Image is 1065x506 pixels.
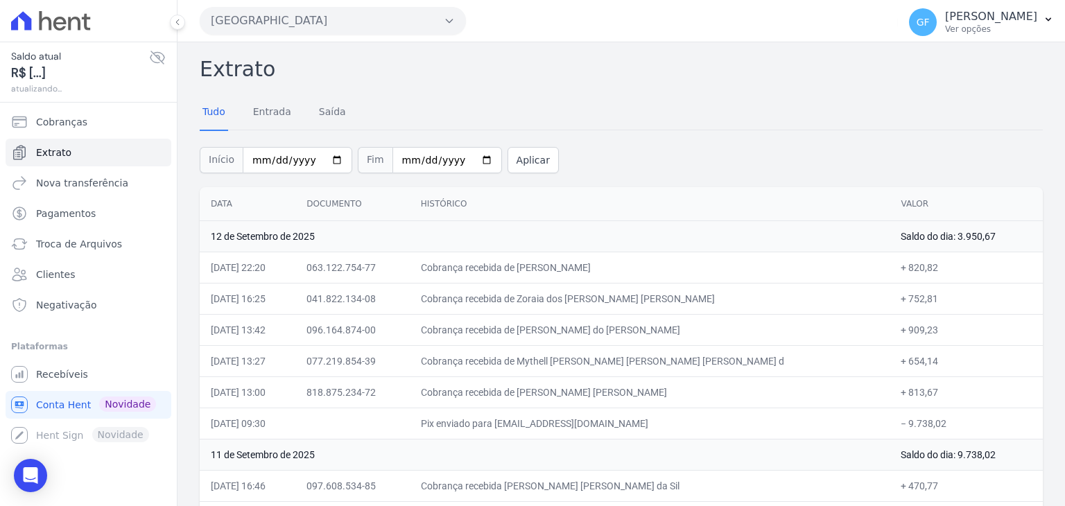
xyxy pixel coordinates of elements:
td: 063.122.754-77 [295,252,409,283]
a: Pagamentos [6,200,171,227]
td: 096.164.874-00 [295,314,409,345]
td: [DATE] 09:30 [200,408,295,439]
p: [PERSON_NAME] [945,10,1037,24]
span: Clientes [36,268,75,281]
span: Fim [358,147,392,173]
span: Recebíveis [36,367,88,381]
td: Saldo do dia: 9.738,02 [890,439,1043,470]
span: Negativação [36,298,97,312]
td: Cobrança recebida de Mythell [PERSON_NAME] [PERSON_NAME] [PERSON_NAME] d [410,345,890,376]
td: 11 de Setembro de 2025 [200,439,890,470]
span: Extrato [36,146,71,159]
span: GF [917,17,930,27]
span: R$ [...] [11,64,149,82]
span: Novidade [99,396,156,412]
td: + 909,23 [890,314,1043,345]
td: + 752,81 [890,283,1043,314]
span: atualizando... [11,82,149,95]
td: Cobrança recebida de [PERSON_NAME] [PERSON_NAME] [410,376,890,408]
a: Conta Hent Novidade [6,391,171,419]
div: Plataformas [11,338,166,355]
td: 818.875.234-72 [295,376,409,408]
h2: Extrato [200,53,1043,85]
a: Recebíveis [6,360,171,388]
td: Saldo do dia: 3.950,67 [890,220,1043,252]
div: Open Intercom Messenger [14,459,47,492]
span: Nova transferência [36,176,128,190]
td: [DATE] 13:00 [200,376,295,408]
span: Início [200,147,243,173]
td: − 9.738,02 [890,408,1043,439]
a: Cobranças [6,108,171,136]
button: [GEOGRAPHIC_DATA] [200,7,466,35]
a: Saída [316,95,349,131]
td: [DATE] 13:42 [200,314,295,345]
td: Cobrança recebida de Zoraia dos [PERSON_NAME] [PERSON_NAME] [410,283,890,314]
a: Entrada [250,95,294,131]
td: [DATE] 16:25 [200,283,295,314]
td: [DATE] 13:27 [200,345,295,376]
td: 12 de Setembro de 2025 [200,220,890,252]
th: Valor [890,187,1043,221]
td: + 820,82 [890,252,1043,283]
a: Extrato [6,139,171,166]
a: Clientes [6,261,171,288]
span: Cobranças [36,115,87,129]
td: 077.219.854-39 [295,345,409,376]
a: Nova transferência [6,169,171,197]
td: Cobrança recebida [PERSON_NAME] [PERSON_NAME] da Sil [410,470,890,501]
td: Pix enviado para [EMAIL_ADDRESS][DOMAIN_NAME] [410,408,890,439]
a: Negativação [6,291,171,319]
button: GF [PERSON_NAME] Ver opções [898,3,1065,42]
button: Aplicar [508,147,559,173]
td: 041.822.134-08 [295,283,409,314]
td: [DATE] 22:20 [200,252,295,283]
span: Conta Hent [36,398,91,412]
span: Troca de Arquivos [36,237,122,251]
td: 097.608.534-85 [295,470,409,501]
td: Cobrança recebida de [PERSON_NAME] [410,252,890,283]
a: Troca de Arquivos [6,230,171,258]
span: Saldo atual [11,49,149,64]
th: Histórico [410,187,890,221]
td: + 470,77 [890,470,1043,501]
span: Pagamentos [36,207,96,220]
td: [DATE] 16:46 [200,470,295,501]
a: Tudo [200,95,228,131]
th: Documento [295,187,409,221]
td: + 813,67 [890,376,1043,408]
th: Data [200,187,295,221]
nav: Sidebar [11,108,166,449]
p: Ver opções [945,24,1037,35]
td: + 654,14 [890,345,1043,376]
td: Cobrança recebida de [PERSON_NAME] do [PERSON_NAME] [410,314,890,345]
